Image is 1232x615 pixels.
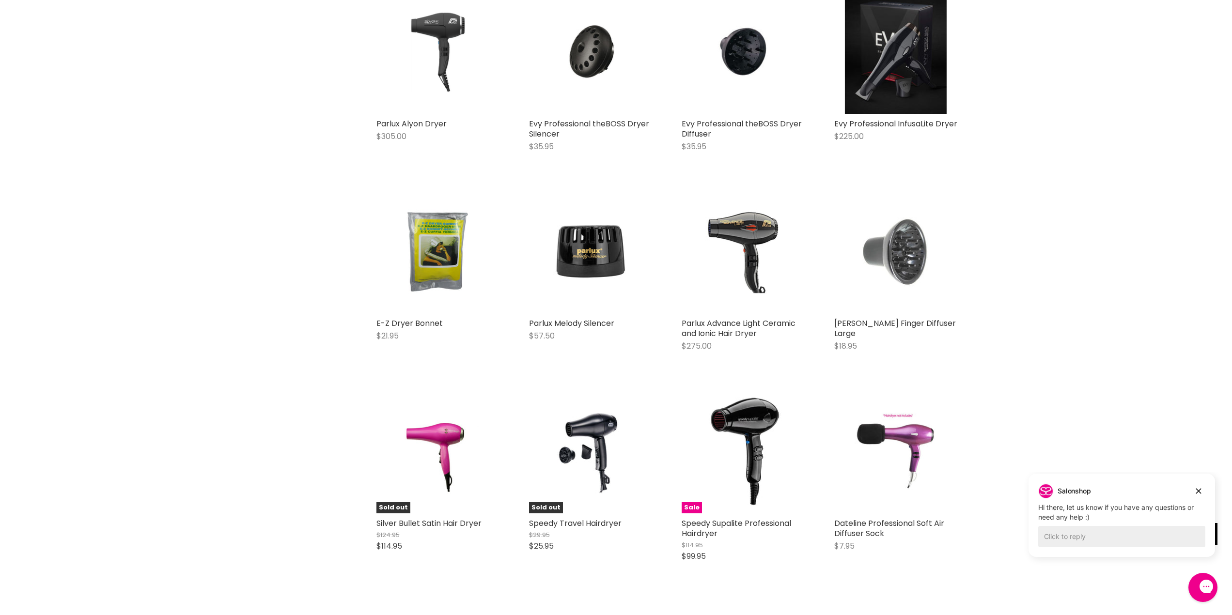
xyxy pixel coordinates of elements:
a: Robert de Soto Finger Diffuser Large [834,190,958,313]
span: $275.00 [682,340,712,352]
a: Evy Professional theBOSS Dryer Silencer [529,118,649,139]
img: Speedy Travel Hairdryer [549,390,632,513]
a: E-Z Dryer Bonnet [376,190,500,313]
img: Parlux Melody Silencer [549,190,632,313]
span: Sold out [529,502,563,513]
img: E-Z Dryer Bonnet [397,190,479,313]
a: Parlux Alyon Dryer [376,118,447,129]
img: Dateline Professional Soft Air Diffuser Sock [855,390,937,513]
span: $225.00 [834,131,864,142]
a: Speedy Travel HairdryerSold out [529,390,653,513]
img: Robert de Soto Finger Diffuser Large [855,190,936,313]
a: E-Z Dryer Bonnet [376,318,443,329]
span: $114.95 [682,540,703,550]
img: Speedy Supalite Professional Hairdryer [682,390,805,513]
span: $18.95 [834,340,857,352]
a: Speedy Travel Hairdryer [529,518,622,529]
span: $35.95 [529,141,554,152]
iframe: Gorgias live chat campaigns [1021,472,1222,571]
span: $57.50 [529,330,555,341]
a: Parlux Melody Silencer [529,318,614,329]
span: $25.95 [529,540,554,552]
a: Dateline Professional Soft Air Diffuser Sock [834,518,944,539]
img: Parlux Advance Light Ceramic and Ionic Hair Dryer [702,190,784,313]
a: Silver Bullet Satin Hair DryerSold out [376,390,500,513]
iframe: Gorgias live chat messenger [1184,569,1222,605]
a: Parlux Advance Light Ceramic and Ionic Hair Dryer [682,318,795,339]
span: $305.00 [376,131,406,142]
span: $124.95 [376,530,400,539]
span: $29.95 [529,530,550,539]
span: $7.95 [834,540,855,552]
a: Parlux Advance Light Ceramic and Ionic Hair Dryer [682,190,805,313]
span: $35.95 [682,141,706,152]
span: $21.95 [376,330,399,341]
a: Parlux Melody Silencer [529,190,653,313]
a: Speedy Supalite Professional HairdryerSale [682,390,805,513]
span: $99.95 [682,551,706,562]
a: Silver Bullet Satin Hair Dryer [376,518,482,529]
a: Dateline Professional Soft Air Diffuser Sock [834,390,958,513]
a: Evy Professional theBOSS Dryer Diffuser [682,118,802,139]
a: Evy Professional InfusaLite Dryer [834,118,957,129]
span: Sold out [376,502,410,513]
span: $114.95 [376,540,402,552]
a: [PERSON_NAME] Finger Diffuser Large [834,318,956,339]
img: Silver Bullet Satin Hair Dryer [397,390,479,513]
span: Sale [682,502,702,513]
a: Speedy Supalite Professional Hairdryer [682,518,791,539]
